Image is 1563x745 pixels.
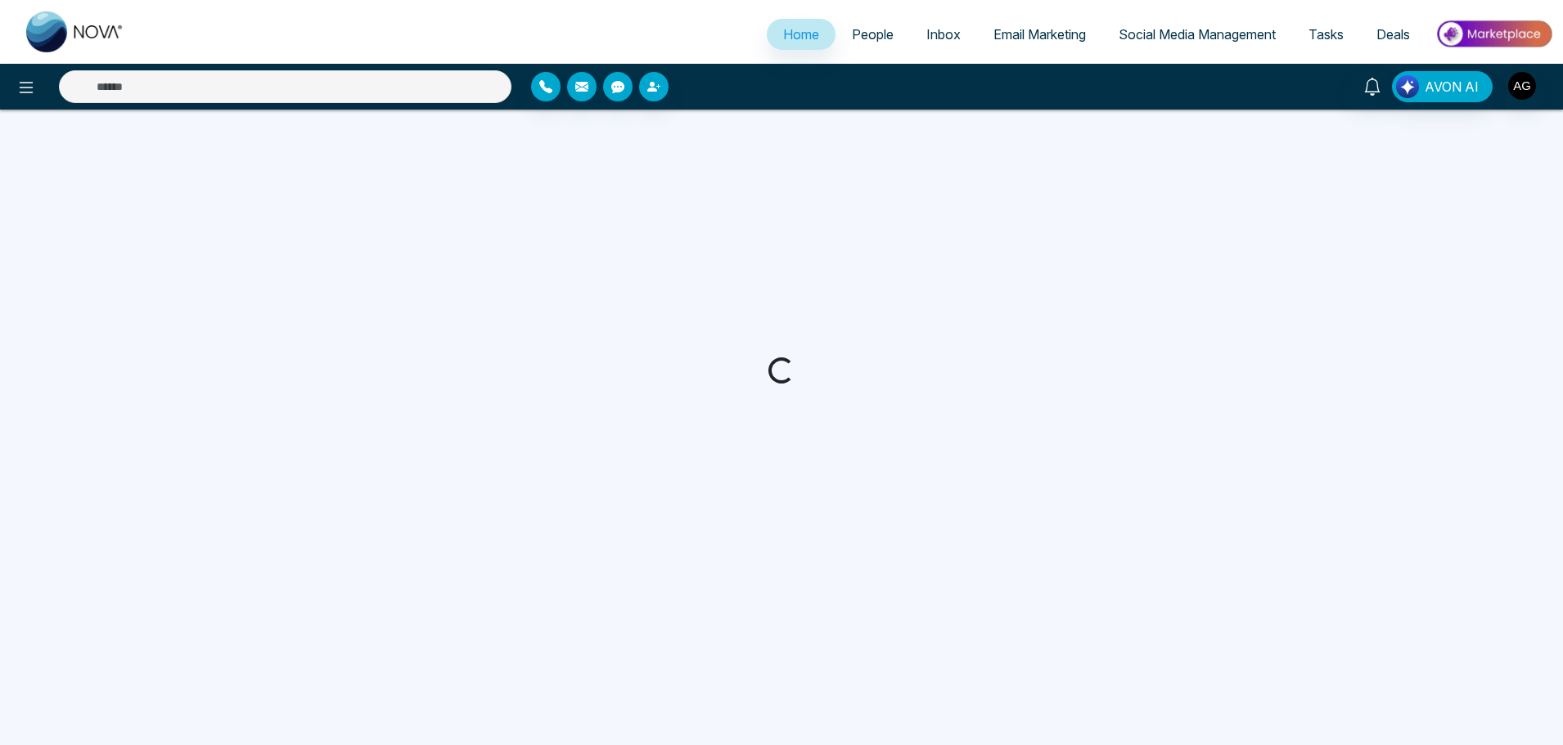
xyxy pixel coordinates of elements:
[767,19,836,50] a: Home
[783,26,819,43] span: Home
[1360,19,1426,50] a: Deals
[1119,26,1276,43] span: Social Media Management
[993,26,1086,43] span: Email Marketing
[1435,16,1553,52] img: Market-place.gif
[1392,71,1493,102] button: AVON AI
[1102,19,1292,50] a: Social Media Management
[1309,26,1344,43] span: Tasks
[836,19,910,50] a: People
[26,11,124,52] img: Nova CRM Logo
[977,19,1102,50] a: Email Marketing
[1508,72,1536,100] img: User Avatar
[1396,75,1419,98] img: Lead Flow
[926,26,961,43] span: Inbox
[1425,77,1479,96] span: AVON AI
[852,26,894,43] span: People
[1292,19,1360,50] a: Tasks
[1376,26,1410,43] span: Deals
[910,19,977,50] a: Inbox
